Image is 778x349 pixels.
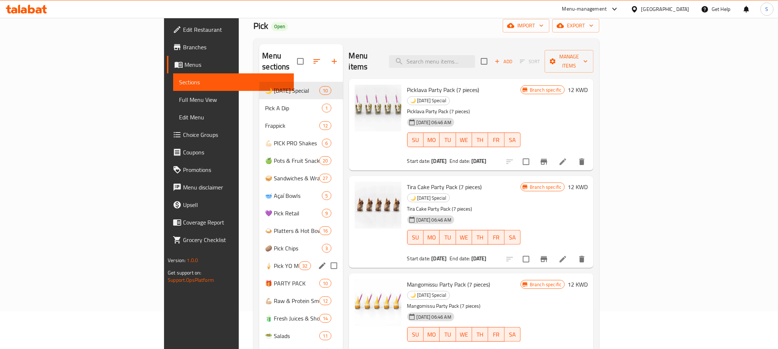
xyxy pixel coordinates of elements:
[293,54,308,69] span: Select all sections
[265,156,319,165] div: 🍏 Pots & Fruit Snacks
[320,227,331,234] span: 16
[440,230,456,245] button: TU
[183,165,288,174] span: Promotions
[265,139,322,147] span: 💪🏻 PICK PRO Shakes
[488,230,504,245] button: FR
[414,216,454,223] span: [DATE] 06:46 AM
[173,91,294,108] a: Full Menu View
[265,86,319,95] div: 🌙 Ramadan Special
[184,60,288,69] span: Menus
[407,96,450,105] div: 🌙 Ramadan Special
[320,298,331,304] span: 12
[558,21,594,30] span: export
[319,121,331,130] div: items
[322,140,331,147] span: 6
[265,121,319,130] div: Frappick
[265,244,322,253] span: 🥔 Pick Chips
[168,256,186,265] span: Version:
[488,133,504,147] button: FR
[168,275,214,285] a: Support.OpsPlatform
[355,182,401,229] img: Tira Cake Party Pack (7 pieces)
[471,254,487,263] b: [DATE]
[408,194,450,202] span: 🌙 [DATE] Special
[259,117,343,134] div: Frappick12
[414,314,454,321] span: [DATE] 06:46 AM
[641,5,689,13] div: [GEOGRAPHIC_DATA]
[265,314,319,323] span: 🧃 Fresh Juices & Shots (Cold Presssed)
[456,230,472,245] button: WE
[456,133,472,147] button: WE
[450,254,470,263] span: End date:
[183,200,288,209] span: Upsell
[265,331,319,340] span: 🥗 Salads
[492,56,515,67] span: Add item
[527,184,564,191] span: Branch specific
[424,133,440,147] button: MO
[545,50,594,73] button: Manage items
[407,279,490,290] span: Mangomissu Party Pack (7 pieces)
[322,210,331,217] span: 9
[322,209,331,218] div: items
[472,230,488,245] button: TH
[319,314,331,323] div: items
[568,279,588,289] h6: 12 KWD
[459,135,469,145] span: WE
[551,52,588,70] span: Manage items
[407,327,424,342] button: SU
[167,231,294,249] a: Grocery Checklist
[179,78,288,87] span: Sections
[320,175,331,182] span: 27
[319,279,331,288] div: items
[265,174,319,183] div: 🥪 Sandwiches & Wraps
[355,279,401,326] img: Mangomissu Party Pack (7 pieces)
[518,252,534,267] span: Select to update
[320,315,331,322] span: 14
[167,214,294,231] a: Coverage Report
[407,133,424,147] button: SU
[424,230,440,245] button: MO
[407,84,479,95] span: Picklava Party Pack (7 pieces)
[411,135,421,145] span: SU
[265,86,319,95] span: 🌙 [DATE] Special
[167,161,294,179] a: Promotions
[167,143,294,161] a: Coupons
[507,329,518,340] span: SA
[443,232,453,243] span: TU
[322,245,331,252] span: 3
[535,153,553,170] button: Branch-specific-item
[299,262,310,269] span: 32
[507,232,518,243] span: SA
[515,56,545,67] span: Select section first
[265,104,322,112] div: Pick A Dip
[259,82,343,99] div: 🌙 [DATE] Special10
[407,193,450,202] div: 🌙 Ramadan Special
[568,182,588,192] h6: 12 KWD
[407,204,521,214] p: Tira Cake Party Pack (7 pieces)
[319,226,331,235] div: items
[568,85,588,95] h6: 12 KWD
[471,156,487,166] b: [DATE]
[505,327,521,342] button: SA
[424,327,440,342] button: MO
[173,108,294,126] a: Edit Menu
[320,333,331,340] span: 11
[259,239,343,257] div: 🥔 Pick Chips3
[265,261,299,270] span: 🍦 Pick YO MI VE
[265,296,319,305] div: 💪🏼 Raw & Protein Smoothies
[492,56,515,67] button: Add
[408,291,450,299] span: 🌙 [DATE] Special
[518,154,534,169] span: Select to update
[183,130,288,139] span: Choice Groups
[766,5,769,13] span: S
[320,157,331,164] span: 20
[259,99,343,117] div: Pick A Dip1
[167,38,294,56] a: Branches
[265,279,319,288] div: 🎁 PARTY PACK
[168,268,201,277] span: Get support on:
[322,191,331,200] div: items
[552,19,599,32] button: export
[259,275,343,292] div: 🎁 PARTY PACK10
[349,50,381,72] h2: Menu items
